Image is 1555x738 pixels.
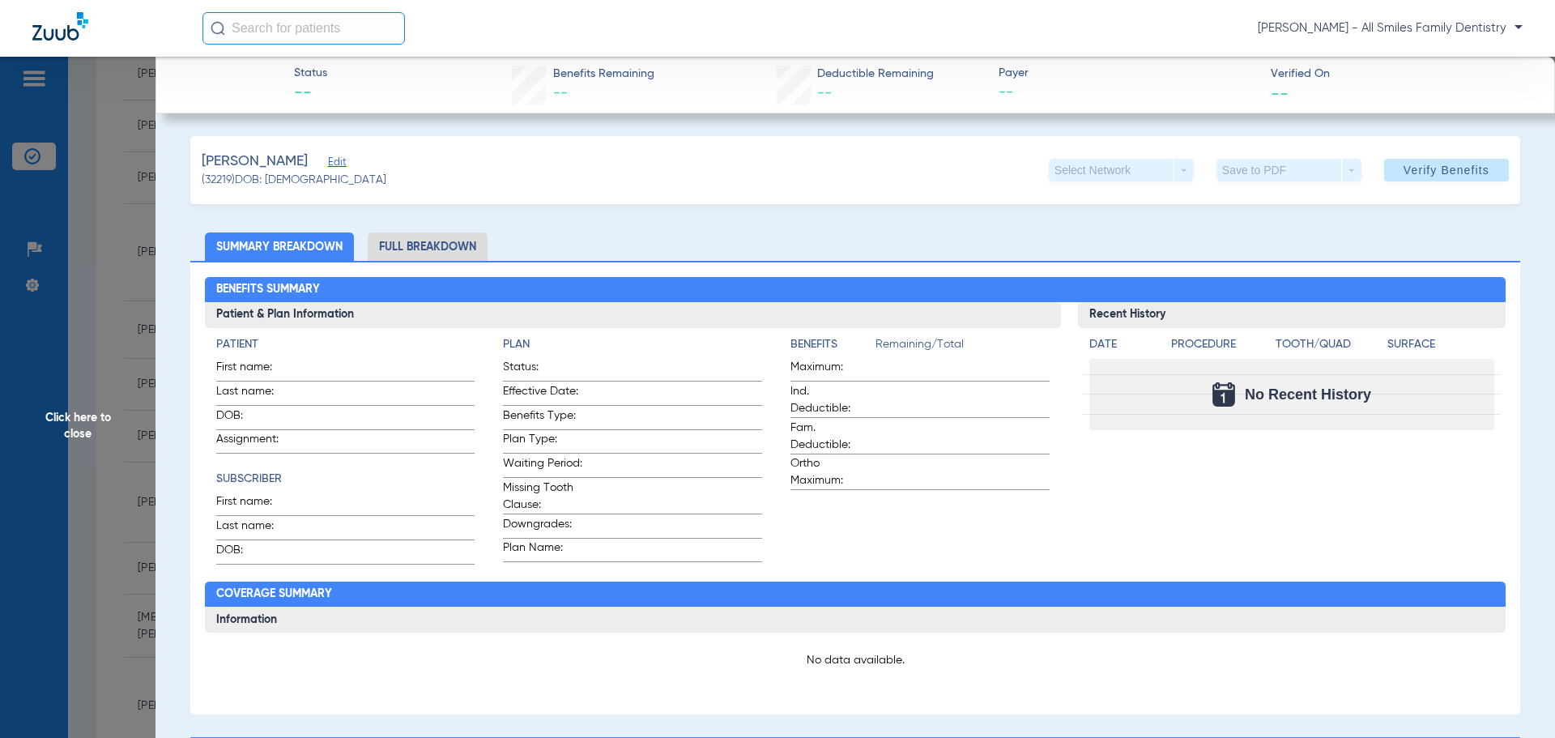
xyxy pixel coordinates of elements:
h3: Information [205,607,1506,633]
span: -- [1271,84,1289,101]
span: Effective Date: [503,383,582,405]
span: Benefits Remaining [553,66,654,83]
span: Status [294,65,327,82]
img: Search Icon [211,21,225,36]
span: Last name: [216,518,296,540]
span: -- [553,86,568,100]
app-breakdown-title: Surface [1387,336,1494,359]
span: Missing Tooth Clause: [503,480,582,514]
img: Zuub Logo [32,12,88,41]
span: Payer [999,65,1257,82]
h2: Coverage Summary [205,582,1506,608]
h4: Plan [503,336,762,353]
li: Summary Breakdown [205,232,354,261]
span: First name: [216,359,296,381]
span: Plan Type: [503,431,582,453]
span: Verified On [1271,66,1529,83]
app-breakdown-title: Tooth/Quad [1276,336,1382,359]
span: -- [817,86,832,100]
span: Ind. Deductible: [790,383,870,417]
span: First name: [216,493,296,515]
h4: Date [1089,336,1157,353]
span: Benefits Type: [503,407,582,429]
h4: Subscriber [216,471,475,488]
h4: Patient [216,336,475,353]
span: DOB: [216,407,296,429]
span: Assignment: [216,431,296,453]
span: Deductible Remaining [817,66,934,83]
h3: Patient & Plan Information [205,302,1061,328]
span: DOB: [216,542,296,564]
button: Verify Benefits [1384,159,1509,181]
h2: Benefits Summary [205,277,1506,303]
iframe: Chat Widget [1474,660,1555,738]
span: Downgrades: [503,516,582,538]
span: Waiting Period: [503,455,582,477]
app-breakdown-title: Benefits [790,336,875,359]
span: Last name: [216,383,296,405]
li: Full Breakdown [368,232,488,261]
app-breakdown-title: Date [1089,336,1157,359]
h4: Tooth/Quad [1276,336,1382,353]
img: Calendar [1212,382,1235,407]
span: -- [999,83,1257,103]
span: -- [294,83,327,105]
span: Status: [503,359,582,381]
h4: Procedure [1171,336,1270,353]
span: (32219) DOB: [DEMOGRAPHIC_DATA] [202,172,386,189]
span: Ortho Maximum: [790,455,870,489]
input: Search for patients [202,12,405,45]
h4: Surface [1387,336,1494,353]
span: Fam. Deductible: [790,420,870,454]
span: [PERSON_NAME] [202,151,308,172]
p: No data available. [216,652,1495,668]
h3: Recent History [1078,302,1506,328]
span: Maximum: [790,359,870,381]
app-breakdown-title: Procedure [1171,336,1270,359]
span: No Recent History [1245,386,1371,403]
h4: Benefits [790,336,875,353]
span: Edit [328,156,343,172]
span: Remaining/Total [875,336,1050,359]
span: Plan Name: [503,540,582,561]
span: [PERSON_NAME] - All Smiles Family Dentistry [1258,20,1523,36]
span: Verify Benefits [1404,164,1489,177]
